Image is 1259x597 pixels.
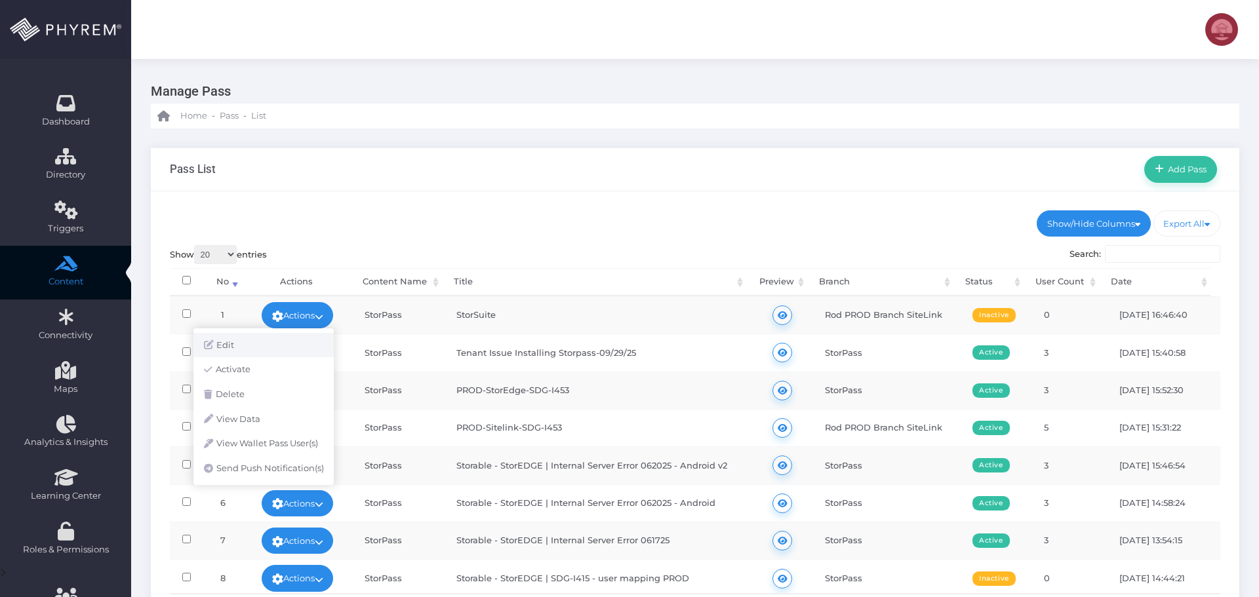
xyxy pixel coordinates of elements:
[262,528,334,554] a: Actions
[262,302,334,328] a: Actions
[262,490,334,516] a: Actions
[1037,210,1151,237] a: Show/Hide Columns
[353,296,445,334] td: StorPass
[813,372,961,409] td: StorPass
[1105,245,1220,263] input: Search:
[220,104,239,128] a: Pass
[813,522,961,559] td: StorPass
[1069,245,1221,263] label: Search:
[353,559,445,596] td: StorPass
[1032,372,1108,409] td: 3
[1108,446,1220,484] td: [DATE] 15:46:54
[813,296,961,334] td: Rod PROD Branch SiteLink
[1108,409,1220,446] td: [DATE] 15:31:22
[445,334,752,371] td: Tenant Issue Installing Storpass-09/29/25
[1099,268,1211,296] th: Date: activate to sort column ascending
[1108,484,1220,522] td: [DATE] 14:58:24
[9,222,123,235] span: Triggers
[1164,164,1207,174] span: Add Pass
[1032,446,1108,484] td: 3
[203,268,241,296] th: No: activate to sort column ascending
[204,296,242,334] td: 1
[9,490,123,503] span: Learning Center
[353,372,445,409] td: StorPass
[445,484,752,522] td: Storable - StorEDGE | Internal Server Error 062025 - Android
[353,484,445,522] td: StorPass
[193,407,334,432] a: View Data
[1108,559,1220,596] td: [DATE] 14:44:21
[1108,296,1220,334] td: [DATE] 16:46:40
[251,109,266,123] span: List
[972,421,1010,435] span: Active
[1024,268,1099,296] th: User Count: activate to sort column ascending
[9,543,123,556] span: Roles & Permissions
[1153,210,1221,237] a: Export All
[170,163,216,176] h3: Pass List
[9,275,123,288] span: Content
[807,268,953,296] th: Branch: activate to sort column ascending
[193,333,334,358] a: Edit
[972,345,1010,360] span: Active
[220,109,239,123] span: Pass
[445,522,752,559] td: Storable - StorEDGE | Internal Server Error 061725
[9,168,123,182] span: Directory
[442,268,746,296] th: Title: activate to sort column ascending
[813,409,961,446] td: Rod PROD Branch SiteLink
[42,115,90,128] span: Dashboard
[813,446,961,484] td: StorPass
[1032,559,1108,596] td: 0
[194,245,237,264] select: Showentries
[353,446,445,484] td: StorPass
[1032,409,1108,446] td: 5
[972,458,1010,472] span: Active
[353,409,445,446] td: StorPass
[180,109,207,123] span: Home
[54,383,77,396] span: Maps
[972,496,1010,510] span: Active
[204,559,242,596] td: 8
[251,104,266,128] a: List
[157,104,207,128] a: Home
[1032,334,1108,371] td: 3
[1032,296,1108,334] td: 0
[351,268,441,296] th: Content Name: activate to sort column ascending
[1144,156,1217,182] a: Add Pass
[193,382,334,407] a: Delete
[445,296,752,334] td: StorSuite
[1108,334,1220,371] td: [DATE] 15:40:58
[241,268,351,296] th: Actions
[9,329,123,342] span: Connectivity
[1032,522,1108,559] td: 3
[204,522,242,559] td: 7
[972,308,1016,322] span: Inactive
[972,571,1016,586] span: Inactive
[204,484,242,522] td: 6
[151,79,1229,104] h3: Manage Pass
[445,446,752,484] td: Storable - StorEDGE | Internal Server Error 062025 - Android v2
[445,559,752,596] td: Storable - StorEDGE | SDG-I415 - user mapping PROD
[746,268,807,296] th: Preview: activate to sort column ascending
[170,245,267,264] label: Show entries
[193,456,334,481] a: Send Push Notification(s)
[813,559,961,596] td: StorPass
[972,383,1010,398] span: Active
[1108,522,1220,559] td: [DATE] 13:54:15
[1108,372,1220,409] td: [DATE] 15:52:30
[210,109,217,123] li: -
[193,431,334,456] a: View Wallet Pass User(s)
[1032,484,1108,522] td: 3
[353,522,445,559] td: StorPass
[193,357,334,382] a: Activate
[262,565,334,591] a: Actions
[445,409,752,446] td: PROD-Sitelink-SDG-I453
[353,334,445,371] td: StorPass
[9,436,123,449] span: Analytics & Insights
[813,484,961,522] td: StorPass
[813,334,961,371] td: StorPass
[953,268,1024,296] th: Status: activate to sort column ascending
[241,109,249,123] li: -
[972,533,1010,548] span: Active
[445,372,752,409] td: PROD-StorEdge-SDG-I453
